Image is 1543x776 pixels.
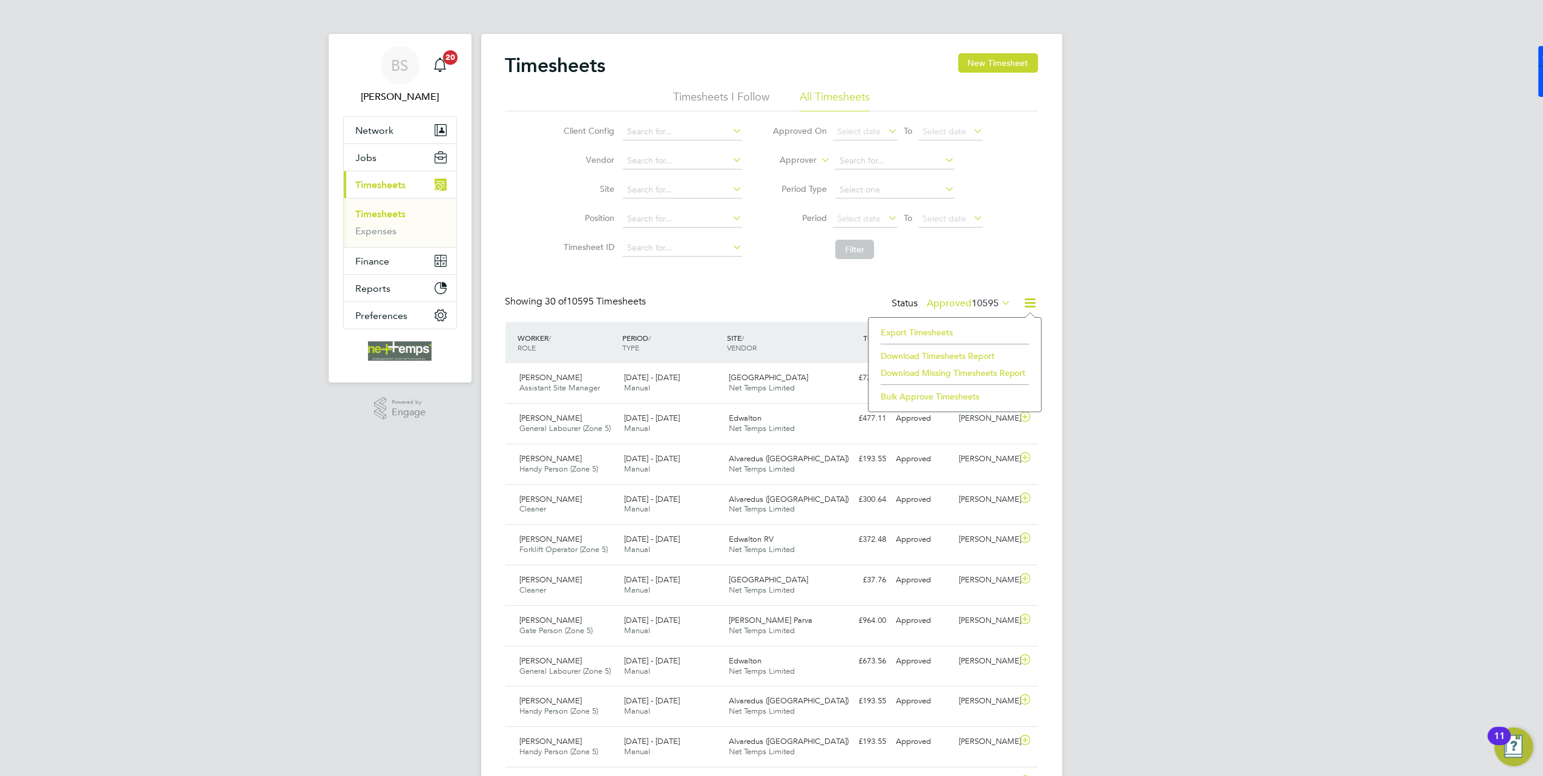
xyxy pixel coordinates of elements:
[875,388,1035,405] li: Bulk Approve Timesheets
[835,240,874,259] button: Filter
[729,504,795,514] span: Net Temps Limited
[515,327,620,358] div: WORKER
[829,530,892,550] div: £372.48
[356,179,406,191] span: Timesheets
[729,423,795,433] span: Net Temps Limited
[443,50,458,65] span: 20
[624,504,650,514] span: Manual
[892,611,955,631] div: Approved
[954,490,1017,510] div: [PERSON_NAME]
[392,407,426,418] span: Engage
[624,695,680,706] span: [DATE] - [DATE]
[927,297,1012,309] label: Approved
[892,295,1014,312] div: Status
[923,213,966,224] span: Select date
[673,90,769,111] li: Timesheets I Follow
[772,212,827,223] label: Period
[520,574,582,585] span: [PERSON_NAME]
[624,544,650,554] span: Manual
[520,504,547,514] span: Cleaner
[356,152,377,163] span: Jobs
[343,90,457,104] span: Brooke Sharp
[729,656,762,666] span: Edwalton
[900,123,916,139] span: To
[829,691,892,711] div: £193.55
[520,453,582,464] span: [PERSON_NAME]
[343,341,457,361] a: Go to home page
[729,625,795,636] span: Net Temps Limited
[892,449,955,469] div: Approved
[624,746,650,757] span: Manual
[724,327,829,358] div: SITE
[892,530,955,550] div: Approved
[835,182,955,199] input: Select one
[624,585,650,595] span: Manual
[560,125,614,136] label: Client Config
[624,736,680,746] span: [DATE] - [DATE]
[619,327,724,358] div: PERIOD
[518,343,536,352] span: ROLE
[729,544,795,554] span: Net Temps Limited
[954,409,1017,429] div: [PERSON_NAME]
[356,125,394,136] span: Network
[958,53,1038,73] button: New Timesheet
[520,494,582,504] span: [PERSON_NAME]
[624,625,650,636] span: Manual
[864,333,886,343] span: TOTAL
[560,154,614,165] label: Vendor
[624,656,680,666] span: [DATE] - [DATE]
[344,117,456,143] button: Network
[892,691,955,711] div: Approved
[344,198,456,247] div: Timesheets
[729,746,795,757] span: Net Temps Limited
[729,413,762,423] span: Edwalton
[623,153,742,169] input: Search for...
[624,383,650,393] span: Manual
[520,372,582,383] span: [PERSON_NAME]
[892,732,955,752] div: Approved
[729,706,795,716] span: Net Temps Limited
[520,413,582,423] span: [PERSON_NAME]
[623,182,742,199] input: Search for...
[954,691,1017,711] div: [PERSON_NAME]
[520,534,582,544] span: [PERSON_NAME]
[520,706,599,716] span: Handy Person (Zone 5)
[892,409,955,429] div: Approved
[622,343,639,352] span: TYPE
[875,364,1035,381] li: Download Missing Timesheets Report
[829,732,892,752] div: £193.55
[954,570,1017,590] div: [PERSON_NAME]
[520,656,582,666] span: [PERSON_NAME]
[829,490,892,510] div: £300.64
[520,746,599,757] span: Handy Person (Zone 5)
[560,242,614,252] label: Timesheet ID
[392,397,426,407] span: Powered by
[837,213,881,224] span: Select date
[344,248,456,274] button: Finance
[505,53,606,77] h2: Timesheets
[954,449,1017,469] div: [PERSON_NAME]
[329,34,472,383] nav: Main navigation
[392,58,409,73] span: BS
[624,413,680,423] span: [DATE] - [DATE]
[520,423,611,433] span: General Labourer (Zone 5)
[729,615,812,625] span: [PERSON_NAME] Parva
[520,625,593,636] span: Gate Person (Zone 5)
[623,123,742,140] input: Search for...
[729,695,849,706] span: Alvaredus ([GEOGRAPHIC_DATA])
[368,341,432,361] img: net-temps-logo-retina.png
[356,208,406,220] a: Timesheets
[1495,728,1533,766] button: Open Resource Center, 11 new notifications
[762,154,817,166] label: Approver
[829,449,892,469] div: £193.55
[892,651,955,671] div: Approved
[624,372,680,383] span: [DATE] - [DATE]
[520,383,600,393] span: Assistant Site Manager
[520,464,599,474] span: Handy Person (Zone 5)
[356,310,408,321] span: Preferences
[875,347,1035,364] li: Download Timesheets Report
[954,530,1017,550] div: [PERSON_NAME]
[800,90,870,111] li: All Timesheets
[344,302,456,329] button: Preferences
[875,324,1035,341] li: Export Timesheets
